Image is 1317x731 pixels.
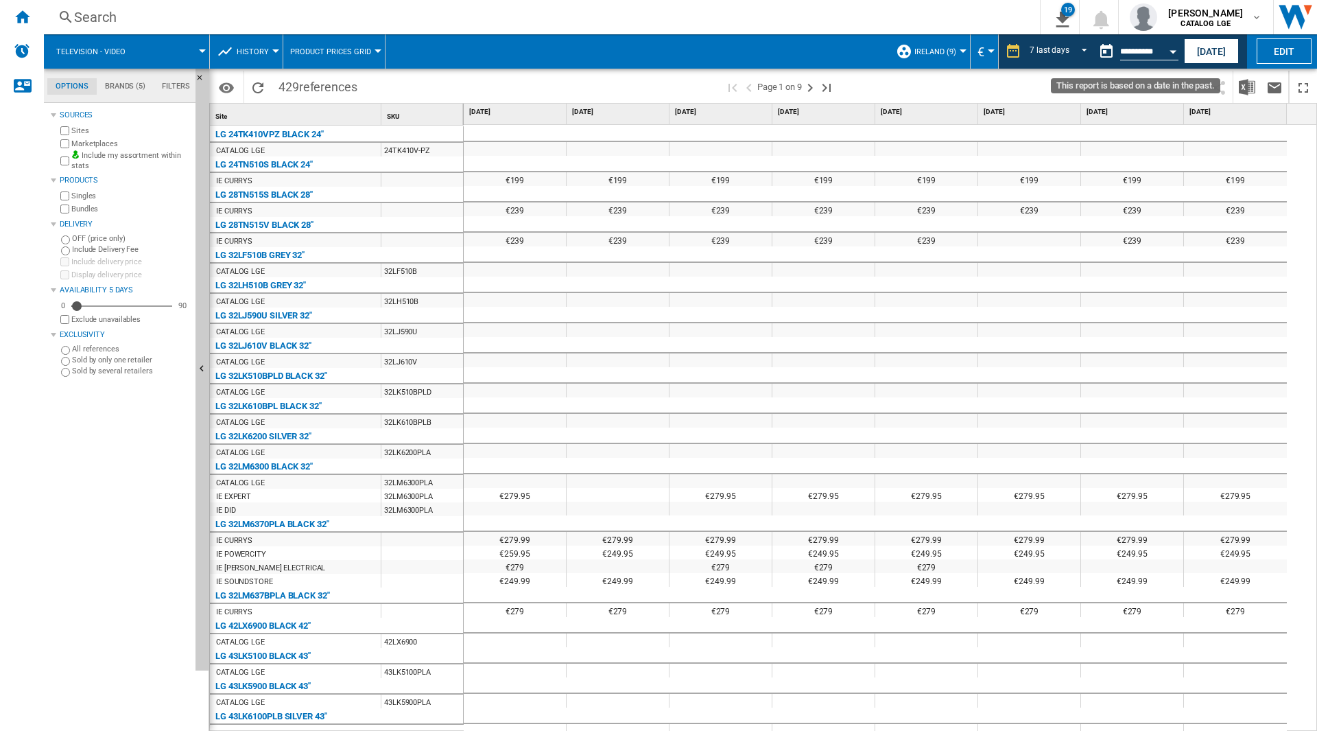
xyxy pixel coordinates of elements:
div: CATALOG LGE [216,446,265,460]
input: Display delivery price [60,315,69,324]
div: €279.99 [1184,532,1287,546]
div: €279.95 [464,488,566,502]
div: €279.99 [772,532,875,546]
div: 32LM6300PLA [381,475,463,489]
button: Television - video [56,34,139,69]
div: Exclusivity [60,329,190,340]
label: Sold by only one retailer [72,355,190,365]
button: First page [724,71,741,103]
div: €279 [772,559,875,573]
div: €249.99 [669,573,772,587]
div: This report is based on a date in the past. [1093,34,1181,69]
label: Bundles [71,204,190,214]
button: Edit [1257,38,1312,64]
div: 7 last days [1030,45,1069,55]
div: €199 [772,172,875,186]
img: mysite-bg-18x18.png [71,150,80,159]
div: LG 28TN515S BLACK 28" [215,187,313,203]
span: [DATE] [675,107,769,117]
div: LG 32LF510B GREY 32" [215,247,305,264]
button: Hide [195,69,212,93]
div: €249.99 [978,573,1080,587]
input: Include delivery price [60,257,69,266]
button: Hide [195,69,209,671]
md-tab-item: Filters [154,78,198,95]
div: IE CURRYS [216,235,252,248]
div: CATALOG LGE [216,416,265,430]
div: €239 [464,233,566,246]
div: [DATE] [775,104,875,121]
div: CATALOG LGE [216,325,265,339]
input: Singles [60,192,69,200]
div: €249.95 [978,546,1080,559]
label: OFF (price only) [72,233,190,244]
md-select: REPORTS.WIZARD.STEPS.REPORT.STEPS.REPORT_OPTIONS.PERIOD: 7 last days [1028,40,1093,63]
div: €239 [1184,202,1287,216]
div: 32LM6300PLA [381,489,463,502]
span: SKU [387,113,400,120]
span: 429 [272,71,364,100]
div: 32LK510BPLD [381,384,463,398]
input: All references [61,346,70,355]
div: LG 28TN515V BLACK 28" [215,217,313,233]
div: €249.95 [1081,546,1183,559]
div: LG 32LM6370PLA BLACK 32" [215,516,329,533]
md-menu: Currency [971,34,999,69]
div: €239 [669,202,772,216]
span: [DATE] [1189,107,1284,117]
div: €239 [772,233,875,246]
button: Share this bookmark with others [1205,71,1233,103]
div: IE SOUNDSTORE [216,575,273,589]
button: Send this report by email [1261,71,1288,103]
div: 32LF510B [381,264,463,277]
div: €279.99 [567,532,669,546]
span: [DATE] [984,107,1078,117]
button: € [977,34,991,69]
div: €199 [567,172,669,186]
div: IE [PERSON_NAME] ELECTRICAL [216,561,325,575]
button: Download in Excel [1233,71,1261,103]
div: CATALOG LGE [216,476,265,490]
div: 19 [1061,3,1075,16]
div: €239 [978,202,1080,216]
span: [DATE] [778,107,872,117]
div: SKU Sort None [384,104,463,125]
div: €249.95 [875,546,977,559]
div: LG 32LK6200 SILVER 32" [215,428,311,445]
div: €279 [875,559,977,573]
div: Delivery [60,219,190,230]
img: alerts-logo.svg [14,43,30,59]
div: LG 43LK5900 BLACK 43" [215,678,311,695]
div: LG 32LK510BPLD BLACK 32" [215,368,327,384]
div: LG 43LK6100PLB SILVER 43" [215,708,327,725]
div: LG 32LJ610V BLACK 32" [215,338,311,354]
button: md-calendar [1093,38,1120,65]
div: €239 [875,202,977,216]
div: 32LJ590U [381,324,463,338]
div: €279 [464,559,566,573]
span: Product prices grid [290,47,371,56]
div: €239 [669,233,772,246]
div: CATALOG LGE [216,386,265,399]
div: IE CURRYS [216,205,252,218]
label: Exclude unavailables [71,314,190,325]
div: LG 32LH510B GREY 32" [215,277,306,294]
div: 32LJ610V [381,354,463,368]
input: Display delivery price [60,270,69,279]
div: €279 [669,603,772,617]
div: [DATE] [466,104,566,121]
div: CATALOG LGE [216,666,265,680]
div: 43LK5900PLA [381,695,463,708]
div: €259.95 [464,546,566,559]
div: €239 [567,202,669,216]
div: History [217,34,276,69]
button: Product prices grid [290,34,378,69]
div: LG 32LM637BPLA BLACK 32" [215,588,330,604]
div: €279 [978,603,1080,617]
div: CATALOG LGE [216,356,265,369]
md-slider: Availability [71,299,172,313]
span: Site [215,113,227,120]
div: [DATE] [569,104,669,121]
div: €279.99 [978,532,1080,546]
